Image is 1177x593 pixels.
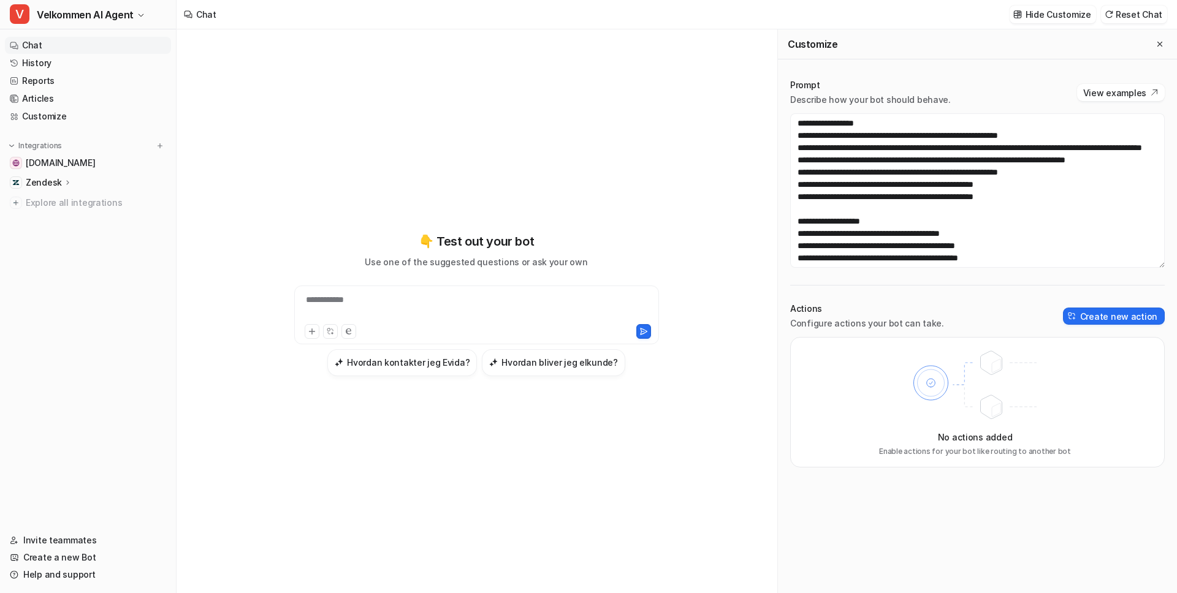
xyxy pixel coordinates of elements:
span: [DOMAIN_NAME] [26,157,95,169]
a: History [5,55,171,72]
button: Integrations [5,140,66,152]
h3: Hvordan kontakter jeg Evida? [347,356,470,369]
p: Hide Customize [1026,8,1091,21]
a: Explore all integrations [5,194,171,211]
span: Velkommen AI Agent [37,6,134,23]
a: Customize [5,108,171,125]
a: velkommen.dk[DOMAIN_NAME] [5,154,171,172]
img: reset [1105,10,1113,19]
button: Create new action [1063,308,1165,325]
img: Hvordan kontakter jeg Evida? [335,358,343,367]
button: Reset Chat [1101,6,1167,23]
a: Help and support [5,566,171,583]
p: Actions [790,303,944,315]
img: create-action-icon.svg [1068,312,1076,320]
a: Chat [5,37,171,54]
a: Invite teammates [5,532,171,549]
h2: Customize [788,38,837,50]
a: Create a new Bot [5,549,171,566]
p: Integrations [18,141,62,151]
p: Enable actions for your bot like routing to another bot [879,446,1071,457]
img: Hvordan bliver jeg elkunde? [489,358,498,367]
img: expand menu [7,142,16,150]
p: Configure actions your bot can take. [790,317,944,330]
button: Close flyout [1152,37,1167,51]
button: Hide Customize [1010,6,1096,23]
div: Chat [196,8,216,21]
a: Reports [5,72,171,89]
span: V [10,4,29,24]
p: 👇 Test out your bot [419,232,534,251]
p: Zendesk [26,176,62,189]
img: explore all integrations [10,197,22,209]
img: velkommen.dk [12,159,20,167]
a: Articles [5,90,171,107]
img: Zendesk [12,179,20,186]
h3: Hvordan bliver jeg elkunde? [501,356,617,369]
p: No actions added [938,431,1013,444]
p: Prompt [790,79,951,91]
p: Describe how your bot should behave. [790,94,951,106]
button: Hvordan bliver jeg elkunde?Hvordan bliver jeg elkunde? [482,349,625,376]
button: View examples [1077,84,1165,101]
p: Use one of the suggested questions or ask your own [365,255,587,268]
button: Hvordan kontakter jeg Evida?Hvordan kontakter jeg Evida? [327,349,477,376]
img: menu_add.svg [156,142,164,150]
span: Explore all integrations [26,193,166,213]
img: customize [1013,10,1022,19]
